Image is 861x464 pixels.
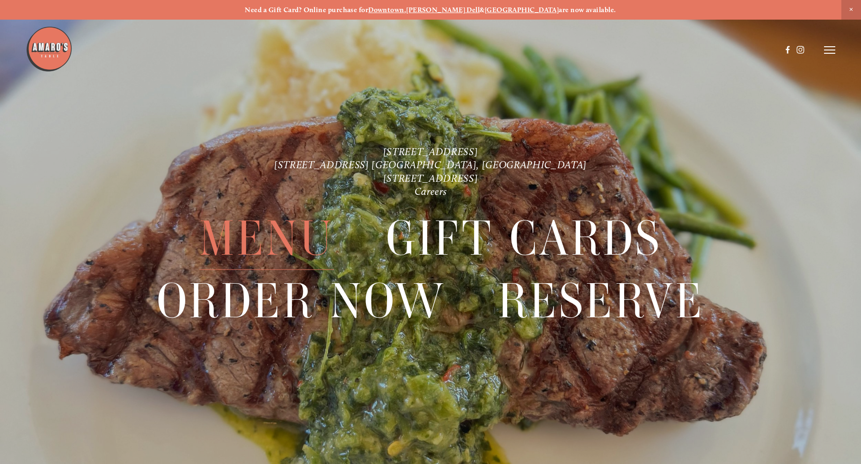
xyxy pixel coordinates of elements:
[415,186,447,198] a: Careers
[480,6,484,14] strong: &
[498,270,704,332] a: Reserve
[199,207,335,270] span: Menu
[498,270,704,332] span: Reserve
[274,159,587,171] a: [STREET_ADDRESS] [GEOGRAPHIC_DATA], [GEOGRAPHIC_DATA]
[383,172,478,184] a: [STREET_ADDRESS]
[404,6,406,14] strong: ,
[386,207,662,270] span: Gift Cards
[157,270,446,332] a: Order Now
[386,207,662,269] a: Gift Cards
[406,6,480,14] a: [PERSON_NAME] Dell
[245,6,368,14] strong: Need a Gift Card? Online purchase for
[383,145,478,157] a: [STREET_ADDRESS]
[368,6,404,14] a: Downtown
[485,6,559,14] a: [GEOGRAPHIC_DATA]
[199,207,335,269] a: Menu
[559,6,616,14] strong: are now available.
[157,270,446,332] span: Order Now
[26,26,73,72] img: Amaro's Table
